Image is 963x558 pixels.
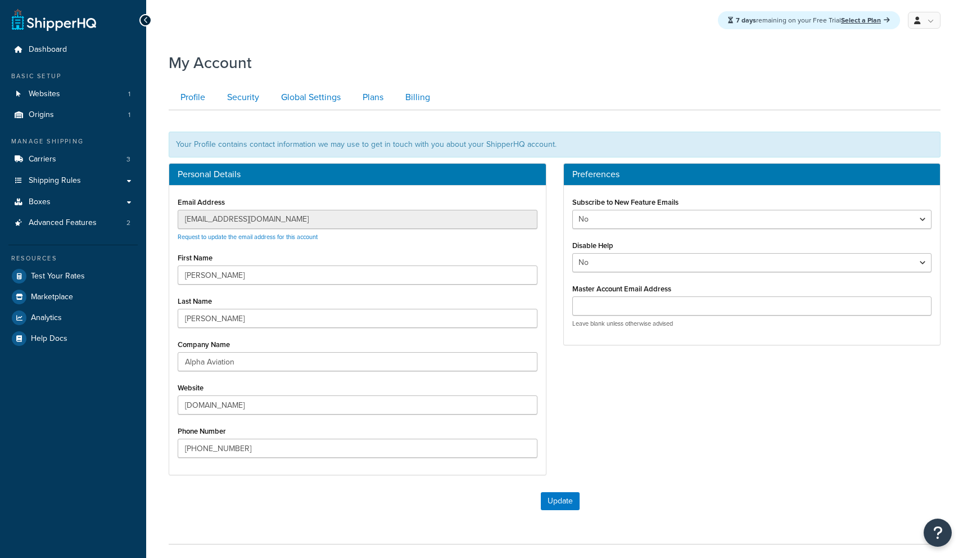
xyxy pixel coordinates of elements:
label: Master Account Email Address [572,285,671,293]
span: Advanced Features [29,218,97,228]
h3: Preferences [572,169,932,179]
div: Basic Setup [8,71,138,81]
a: Profile [169,85,214,110]
span: Help Docs [31,334,67,344]
a: Test Your Rates [8,266,138,286]
a: Marketplace [8,287,138,307]
a: Shipping Rules [8,170,138,191]
div: Your Profile contains contact information we may use to get in touch with you about your ShipperH... [169,132,941,157]
span: 2 [126,218,130,228]
strong: 7 days [736,15,756,25]
li: Origins [8,105,138,125]
li: Websites [8,84,138,105]
span: 3 [126,155,130,164]
div: Resources [8,254,138,263]
a: Dashboard [8,39,138,60]
span: Marketplace [31,292,73,302]
a: ShipperHQ Home [12,8,96,31]
a: Websites 1 [8,84,138,105]
label: Last Name [178,297,212,305]
span: 1 [128,110,130,120]
span: Boxes [29,197,51,207]
span: Dashboard [29,45,67,55]
a: Carriers 3 [8,149,138,170]
li: Advanced Features [8,213,138,233]
a: Analytics [8,308,138,328]
label: Disable Help [572,241,613,250]
span: Analytics [31,313,62,323]
a: Global Settings [269,85,350,110]
label: First Name [178,254,213,262]
label: Phone Number [178,427,226,435]
div: Manage Shipping [8,137,138,146]
li: Carriers [8,149,138,170]
button: Update [541,492,580,510]
span: Test Your Rates [31,272,85,281]
div: remaining on your Free Trial [718,11,900,29]
label: Company Name [178,340,230,349]
label: Subscribe to New Feature Emails [572,198,679,206]
a: Advanced Features 2 [8,213,138,233]
a: Origins 1 [8,105,138,125]
a: Request to update the email address for this account [178,232,318,241]
a: Boxes [8,192,138,213]
h1: My Account [169,52,252,74]
span: Websites [29,89,60,99]
p: Leave blank unless otherwise advised [572,319,932,328]
a: Security [215,85,268,110]
span: Carriers [29,155,56,164]
h3: Personal Details [178,169,537,179]
label: Email Address [178,198,225,206]
span: 1 [128,89,130,99]
label: Website [178,384,204,392]
span: Shipping Rules [29,176,81,186]
a: Billing [394,85,439,110]
a: Plans [351,85,392,110]
button: Open Resource Center [924,519,952,547]
a: Help Docs [8,328,138,349]
a: Select a Plan [841,15,890,25]
span: Origins [29,110,54,120]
